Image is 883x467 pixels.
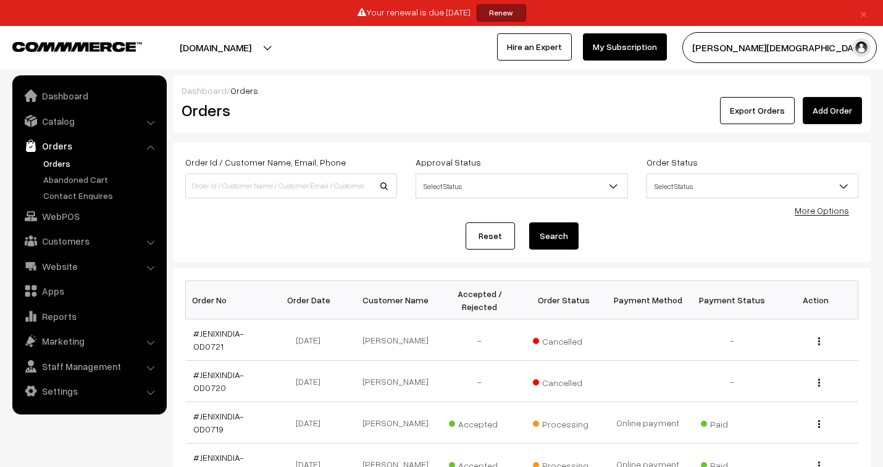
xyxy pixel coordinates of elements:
[852,38,871,57] img: user
[647,156,698,169] label: Order Status
[15,305,162,327] a: Reports
[855,6,872,20] a: ×
[416,156,481,169] label: Approval Status
[818,420,820,428] img: Menu
[533,332,595,348] span: Cancelled
[720,97,795,124] button: Export Orders
[15,85,162,107] a: Dashboard
[40,189,162,202] a: Contact Enquires
[529,222,579,250] button: Search
[230,85,258,96] span: Orders
[12,38,120,53] a: COMMMERCE
[533,373,595,389] span: Cancelled
[774,281,858,319] th: Action
[136,32,295,63] button: [DOMAIN_NAME]
[4,4,879,22] div: Your renewal is due [DATE]
[193,369,244,393] a: #JENIXINDIA-OD0720
[438,281,522,319] th: Accepted / Rejected
[354,319,438,361] td: [PERSON_NAME]
[438,361,522,402] td: -
[477,4,526,22] a: Renew
[497,33,572,61] a: Hire an Expert
[522,281,606,319] th: Order Status
[15,205,162,227] a: WebPOS
[185,156,346,169] label: Order Id / Customer Name, Email, Phone
[466,222,515,250] a: Reset
[15,355,162,377] a: Staff Management
[647,175,858,197] span: Select Status
[438,319,522,361] td: -
[449,414,511,431] span: Accepted
[182,84,862,97] div: /
[182,101,396,120] h2: Orders
[416,175,627,197] span: Select Status
[416,174,627,198] span: Select Status
[193,328,244,351] a: #JENIXINDIA-OD0721
[354,402,438,444] td: [PERSON_NAME]
[12,42,142,51] img: COMMMERCE
[15,135,162,157] a: Orders
[15,110,162,132] a: Catalog
[270,361,354,402] td: [DATE]
[647,174,858,198] span: Select Status
[185,174,397,198] input: Order Id / Customer Name / Customer Email / Customer Phone
[606,402,690,444] td: Online payment
[354,361,438,402] td: [PERSON_NAME]
[682,32,877,63] button: [PERSON_NAME][DEMOGRAPHIC_DATA]
[606,281,690,319] th: Payment Method
[690,361,774,402] td: -
[40,157,162,170] a: Orders
[270,402,354,444] td: [DATE]
[354,281,438,319] th: Customer Name
[186,281,270,319] th: Order No
[803,97,862,124] a: Add Order
[690,319,774,361] td: -
[701,414,763,431] span: Paid
[818,379,820,387] img: Menu
[182,85,227,96] a: Dashboard
[583,33,667,61] a: My Subscription
[818,337,820,345] img: Menu
[15,255,162,277] a: Website
[270,319,354,361] td: [DATE]
[40,173,162,186] a: Abandoned Cart
[193,411,244,434] a: #JENIXINDIA-OD0719
[15,330,162,352] a: Marketing
[15,280,162,302] a: Apps
[15,380,162,402] a: Settings
[270,281,354,319] th: Order Date
[690,281,774,319] th: Payment Status
[795,205,849,216] a: More Options
[533,414,595,431] span: Processing
[15,230,162,252] a: Customers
